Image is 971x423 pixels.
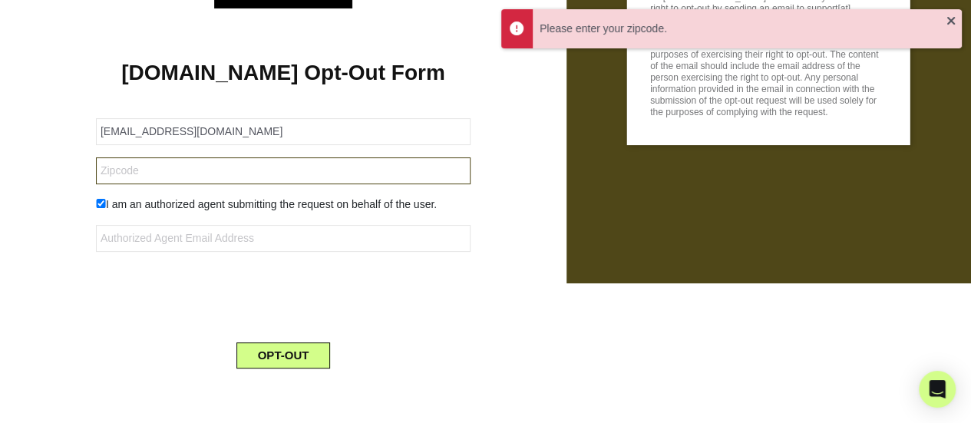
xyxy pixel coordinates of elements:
div: Please enter your zipcode. [540,21,946,37]
div: I am an authorized agent submitting the request on behalf of the user. [84,197,482,213]
input: Zipcode [96,157,471,184]
h1: [DOMAIN_NAME] Opt-Out Form [23,60,543,86]
div: Open Intercom Messenger [919,371,956,408]
input: Authorized Agent Email Address [96,225,471,252]
input: Email Address [96,118,471,145]
iframe: reCAPTCHA [167,264,400,324]
button: OPT-OUT [236,342,331,368]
